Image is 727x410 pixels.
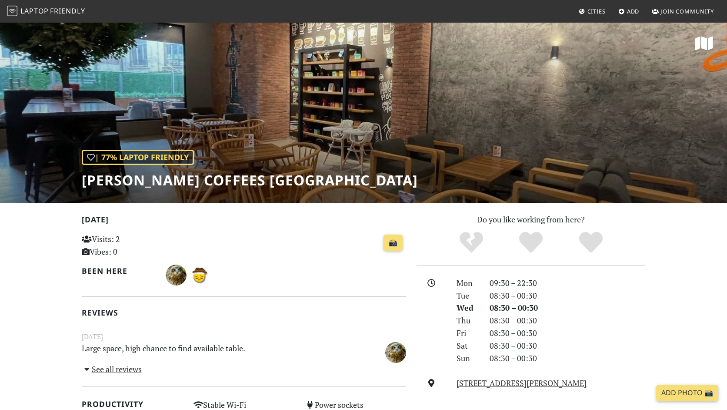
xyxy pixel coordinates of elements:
a: 📸 [384,235,403,251]
span: Friendly [50,6,85,16]
img: 2954-maksim.jpg [166,265,187,286]
a: Cities [575,3,609,19]
div: Definitely! [561,231,621,255]
span: Add [627,7,640,15]
div: In general, do you like working from here? [82,150,194,165]
span: Максим Сабянин [166,269,188,279]
div: Sat [451,339,484,352]
div: 08:30 – 00:30 [484,302,650,314]
p: Visits: 2 Vibes: 0 [82,233,183,258]
span: Laptop [20,6,49,16]
small: [DATE] [77,331,411,342]
a: Add Photo 📸 [656,385,718,401]
p: Do you like working from here? [417,213,645,226]
a: Add [615,3,643,19]
a: See all reviews [82,364,142,374]
img: LaptopFriendly [7,6,17,16]
div: 08:30 – 00:30 [484,289,650,302]
div: Fri [451,327,484,339]
div: Thu [451,314,484,327]
div: 08:30 – 00:30 [484,314,650,327]
div: 08:30 – 00:30 [484,339,650,352]
img: 2954-maksim.jpg [385,342,406,363]
h1: [PERSON_NAME] Coffees [GEOGRAPHIC_DATA] [82,172,418,188]
h2: Reviews [82,308,406,317]
span: Join Community [660,7,714,15]
div: Wed [451,302,484,314]
div: Sun [451,352,484,365]
h2: Been here [82,266,155,276]
img: 3609-basel.jpg [188,265,209,286]
div: 09:30 – 22:30 [484,277,650,289]
a: [STREET_ADDRESS][PERSON_NAME] [457,378,587,388]
span: Максим Сабянин [385,346,406,356]
div: Tue [451,289,484,302]
h2: [DATE] [82,215,406,228]
h2: Productivity [82,400,183,409]
div: No [441,231,501,255]
span: Cities [587,7,606,15]
a: LaptopFriendly LaptopFriendly [7,4,85,19]
span: Basel B [188,269,209,279]
div: 08:30 – 00:30 [484,327,650,339]
div: Mon [451,277,484,289]
p: Large space, high chance to find available table. [77,342,356,362]
div: 08:30 – 00:30 [484,352,650,365]
a: Join Community [648,3,717,19]
div: Yes [501,231,561,255]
